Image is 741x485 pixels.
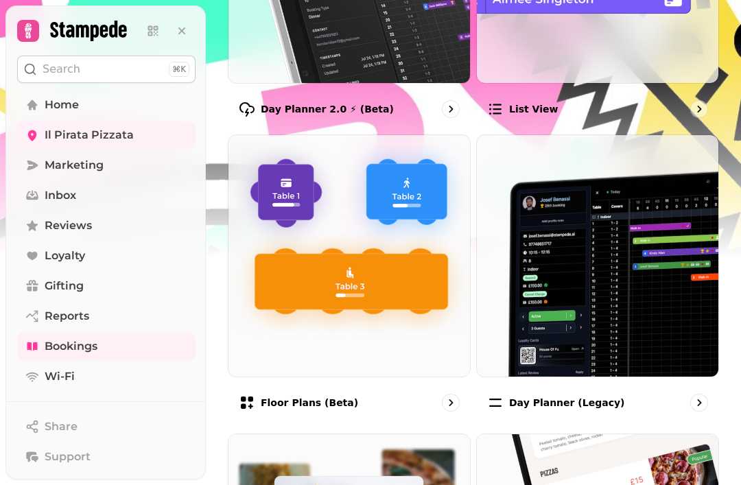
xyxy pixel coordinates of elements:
[261,102,394,116] p: Day Planner 2.0 ⚡ (Beta)
[45,217,92,234] span: Reviews
[17,443,196,471] button: Support
[17,121,196,149] a: Il Pirata Pizzata
[476,134,719,423] a: Day planner (legacy)Day planner (legacy)
[17,363,196,390] a: Wi-Fi
[17,182,196,209] a: Inbox
[17,91,196,119] a: Home
[45,418,78,435] span: Share
[477,135,718,377] img: Day planner (legacy)
[45,187,76,204] span: Inbox
[444,102,458,116] svg: go to
[17,212,196,239] a: Reviews
[43,61,80,78] p: Search
[261,396,358,410] p: Floor Plans (beta)
[17,333,196,360] a: Bookings
[45,449,91,465] span: Support
[45,248,85,264] span: Loyalty
[169,62,189,77] div: ⌘K
[45,278,84,294] span: Gifting
[509,396,624,410] p: Day planner (legacy)
[17,413,196,440] button: Share
[45,308,89,324] span: Reports
[45,157,104,174] span: Marketing
[509,102,558,116] p: List view
[228,135,470,377] img: Floor Plans (beta)
[45,368,75,385] span: Wi-Fi
[17,303,196,330] a: Reports
[692,102,706,116] svg: go to
[45,97,79,113] span: Home
[228,134,471,423] a: Floor Plans (beta)Floor Plans (beta)
[17,56,196,83] button: Search⌘K
[444,396,458,410] svg: go to
[17,242,196,270] a: Loyalty
[17,152,196,179] a: Marketing
[45,127,134,143] span: Il Pirata Pizzata
[692,396,706,410] svg: go to
[17,272,196,300] a: Gifting
[45,338,97,355] span: Bookings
